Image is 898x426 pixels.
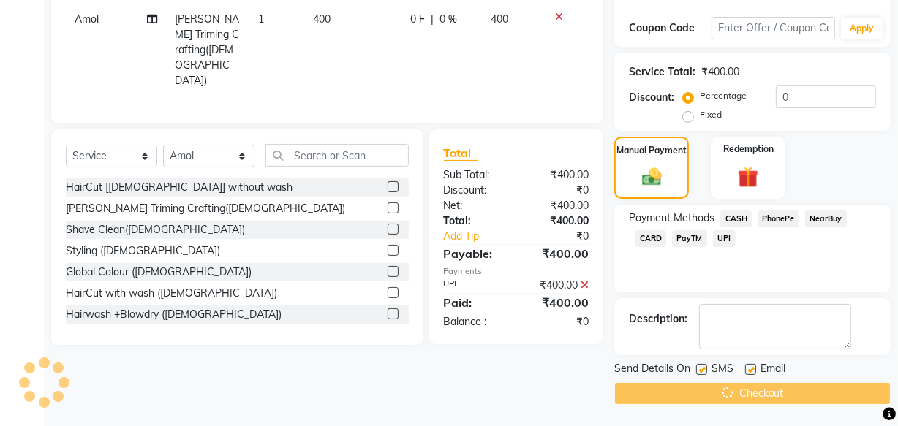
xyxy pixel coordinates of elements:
[723,142,774,156] label: Redemption
[66,243,220,259] div: Styling ([DEMOGRAPHIC_DATA])
[491,12,508,26] span: 400
[258,12,264,26] span: 1
[516,167,600,183] div: ₹400.00
[731,164,765,190] img: _gift.svg
[712,17,835,39] input: Enter Offer / Coupon Code
[66,307,282,322] div: Hairwash +Blowdry ([DEMOGRAPHIC_DATA])
[516,278,600,293] div: ₹400.00
[530,229,600,244] div: ₹0
[720,210,752,227] span: CASH
[433,167,516,183] div: Sub Total:
[516,314,600,330] div: ₹0
[431,12,434,27] span: |
[635,230,666,247] span: CARD
[629,20,712,36] div: Coupon Code
[444,145,478,161] span: Total
[433,198,516,213] div: Net:
[614,361,690,379] span: Send Details On
[439,12,457,27] span: 0 %
[700,108,722,121] label: Fixed
[75,12,99,26] span: Amol
[433,245,516,262] div: Payable:
[433,294,516,311] div: Paid:
[410,12,425,27] span: 0 F
[433,229,530,244] a: Add Tip
[758,210,799,227] span: PhonePe
[761,361,785,379] span: Email
[629,311,687,327] div: Description:
[636,166,668,189] img: _cash.svg
[700,89,747,102] label: Percentage
[66,286,277,301] div: HairCut with wash ([DEMOGRAPHIC_DATA])
[66,265,252,280] div: Global Colour ([DEMOGRAPHIC_DATA])
[516,294,600,311] div: ₹400.00
[433,183,516,198] div: Discount:
[433,314,516,330] div: Balance :
[66,201,345,216] div: [PERSON_NAME] Triming Crafting([DEMOGRAPHIC_DATA])
[175,12,239,87] span: [PERSON_NAME] Triming Crafting([DEMOGRAPHIC_DATA])
[629,210,714,226] span: Payment Methods
[516,213,600,229] div: ₹400.00
[516,183,600,198] div: ₹0
[841,18,883,39] button: Apply
[433,213,516,229] div: Total:
[805,210,847,227] span: NearBuy
[712,361,733,379] span: SMS
[516,198,600,213] div: ₹400.00
[616,144,687,157] label: Manual Payment
[265,144,409,167] input: Search or Scan
[629,64,695,80] div: Service Total:
[444,265,589,278] div: Payments
[516,245,600,262] div: ₹400.00
[713,230,736,247] span: UPI
[66,180,293,195] div: HairCut [[DEMOGRAPHIC_DATA]] without wash
[433,278,516,293] div: UPI
[66,222,245,237] div: Shave Clean([DEMOGRAPHIC_DATA])
[701,64,739,80] div: ₹400.00
[314,12,331,26] span: 400
[629,90,674,105] div: Discount:
[672,230,707,247] span: PayTM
